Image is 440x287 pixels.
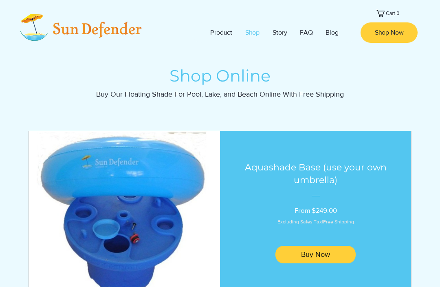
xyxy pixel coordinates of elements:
[59,66,380,86] p: Shop Online
[13,10,143,45] img: Sun_Defender.png
[386,11,395,16] text: Cart
[192,22,356,43] nav: Site
[396,11,399,16] text: 0
[243,161,388,187] h3: Aquashade Base (use your own umbrella)
[75,88,365,100] h1: Buy Our Floating Shade For Pool, Lake, and Beach Online With Free Shipping
[361,22,418,43] a: Shop Now
[282,249,349,260] span: Buy Now
[295,206,337,214] span: From $249.00
[321,22,343,43] p: Blog
[375,28,404,37] span: Shop Now
[322,219,323,225] span: |
[296,22,317,43] p: FAQ
[266,22,293,43] a: Story
[241,22,264,43] p: Shop
[293,22,319,43] a: FAQ
[204,22,238,43] a: Product
[376,10,402,17] a: Cart with 0 items
[268,22,291,43] p: Story
[206,22,236,43] p: Product
[238,22,266,43] a: Shop
[319,22,345,43] a: Blog
[323,219,354,225] button: Free Shipping
[277,219,322,225] span: Excluding Sales Tax
[275,246,355,263] button: Buy Now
